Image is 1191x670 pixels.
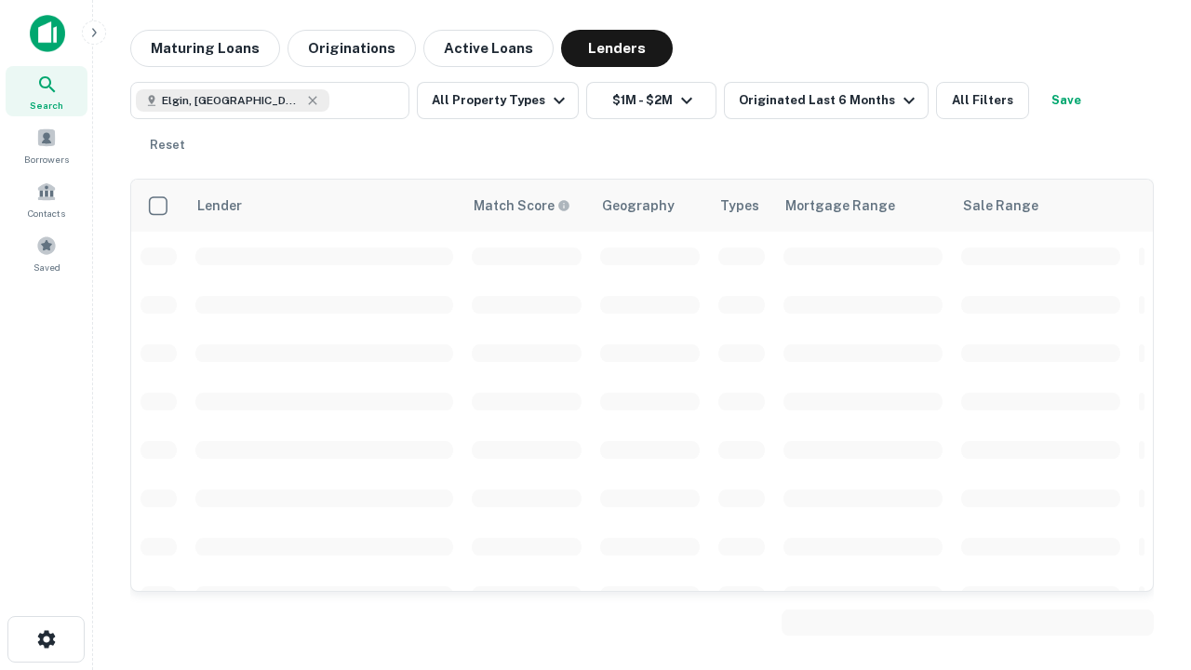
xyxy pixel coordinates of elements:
[417,82,579,119] button: All Property Types
[6,228,87,278] a: Saved
[952,180,1130,232] th: Sale Range
[561,30,673,67] button: Lenders
[709,180,774,232] th: Types
[462,180,591,232] th: Capitalize uses an advanced AI algorithm to match your search with the best lender. The match sco...
[288,30,416,67] button: Originations
[130,30,280,67] button: Maturing Loans
[423,30,554,67] button: Active Loans
[936,82,1029,119] button: All Filters
[1098,521,1191,610] iframe: Chat Widget
[162,92,301,109] span: Elgin, [GEOGRAPHIC_DATA], [GEOGRAPHIC_DATA]
[138,127,197,164] button: Reset
[720,194,759,217] div: Types
[785,194,895,217] div: Mortgage Range
[602,194,675,217] div: Geography
[6,66,87,116] a: Search
[30,15,65,52] img: capitalize-icon.png
[30,98,63,113] span: Search
[28,206,65,221] span: Contacts
[591,180,709,232] th: Geography
[474,195,570,216] div: Capitalize uses an advanced AI algorithm to match your search with the best lender. The match sco...
[724,82,929,119] button: Originated Last 6 Months
[474,195,567,216] h6: Match Score
[739,89,920,112] div: Originated Last 6 Months
[6,174,87,224] a: Contacts
[186,180,462,232] th: Lender
[197,194,242,217] div: Lender
[1037,82,1096,119] button: Save your search to get updates of matches that match your search criteria.
[774,180,952,232] th: Mortgage Range
[33,260,60,275] span: Saved
[24,152,69,167] span: Borrowers
[586,82,716,119] button: $1M - $2M
[963,194,1038,217] div: Sale Range
[6,120,87,170] a: Borrowers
